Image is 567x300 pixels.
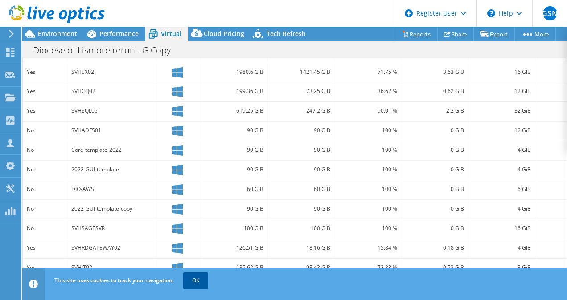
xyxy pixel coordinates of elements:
[395,27,438,41] a: Reports
[71,223,152,233] div: SVHSAGESVR
[27,126,63,135] div: No
[339,263,397,272] div: 72.38 %
[71,106,152,116] div: SVHSQL05
[339,184,397,194] div: 100 %
[38,29,77,38] span: Environment
[205,184,263,194] div: 60 GiB
[472,67,531,77] div: 16 GiB
[272,204,330,214] div: 90 GiB
[272,86,330,96] div: 73.25 GiB
[406,165,464,174] div: 0 GiB
[205,165,263,174] div: 90 GiB
[472,106,531,116] div: 32 GiB
[205,106,263,116] div: 619.25 GiB
[27,67,63,77] div: Yes
[27,243,63,253] div: Yes
[272,165,330,174] div: 90 GiB
[27,204,63,214] div: No
[472,263,531,272] div: 8 GiB
[272,126,330,135] div: 90 GiB
[272,243,330,253] div: 18.16 GiB
[406,223,464,233] div: 0 GiB
[406,204,464,214] div: 0 GiB
[339,165,397,174] div: 100 %
[267,29,306,38] span: Tech Refresh
[472,145,531,155] div: 4 GiB
[204,29,244,38] span: Cloud Pricing
[71,243,152,253] div: SVHRDGATEWAY02
[339,106,397,116] div: 90.01 %
[406,263,464,272] div: 0.53 GiB
[205,145,263,155] div: 90 GiB
[472,184,531,194] div: 6 GiB
[472,243,531,253] div: 4 GiB
[71,86,152,96] div: SVHCQ02
[54,276,174,284] span: This site uses cookies to track your navigation.
[472,204,531,214] div: 4 GiB
[205,67,263,77] div: 1980.6 GiB
[514,27,556,41] a: More
[71,165,152,174] div: 2022-GUI-template
[205,126,263,135] div: 90 GiB
[339,243,397,253] div: 15.84 %
[27,165,63,174] div: No
[473,27,515,41] a: Export
[205,204,263,214] div: 90 GiB
[71,263,152,272] div: SVHIT02
[27,223,63,233] div: No
[71,67,152,77] div: SVHEX02
[27,184,63,194] div: No
[205,243,263,253] div: 126.51 GiB
[406,243,464,253] div: 0.18 GiB
[543,6,557,20] span: GSN
[339,223,397,233] div: 100 %
[406,67,464,77] div: 3.63 GiB
[487,9,495,17] svg: \n
[272,223,330,233] div: 100 GiB
[161,29,181,38] span: Virtual
[205,223,263,233] div: 100 GiB
[71,145,152,155] div: Core-template-2022
[99,29,139,38] span: Performance
[71,184,152,194] div: DIO-AWS
[472,223,531,233] div: 16 GiB
[406,86,464,96] div: 0.62 GiB
[472,86,531,96] div: 12 GiB
[406,106,464,116] div: 2.2 GiB
[406,126,464,135] div: 0 GiB
[272,67,330,77] div: 1421.45 GiB
[183,272,208,288] a: OK
[27,263,63,272] div: Yes
[272,145,330,155] div: 90 GiB
[272,184,330,194] div: 60 GiB
[71,204,152,214] div: 2022-GUI-template-copy
[339,86,397,96] div: 36.62 %
[472,165,531,174] div: 4 GiB
[205,263,263,272] div: 135.62 GiB
[339,145,397,155] div: 100 %
[27,106,63,116] div: Yes
[272,263,330,272] div: 98.43 GiB
[339,67,397,77] div: 71.75 %
[27,86,63,96] div: Yes
[406,145,464,155] div: 0 GiB
[29,45,185,55] h1: Diocese of Lismore rerun - G Copy
[27,145,63,155] div: No
[71,126,152,135] div: SVHADFS01
[339,126,397,135] div: 100 %
[472,126,531,135] div: 12 GiB
[272,106,330,116] div: 247.2 GiB
[437,27,474,41] a: Share
[339,204,397,214] div: 100 %
[205,86,263,96] div: 199.36 GiB
[406,184,464,194] div: 0 GiB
